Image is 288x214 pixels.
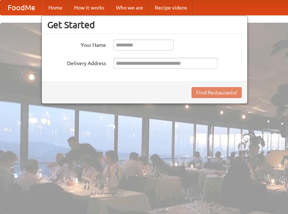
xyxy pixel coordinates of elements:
[68,0,110,15] a: How it works
[149,0,193,15] a: Recipe videos
[110,0,149,15] a: Who we are
[43,0,68,15] a: Home
[47,58,106,67] label: Delivery Address
[0,0,43,15] a: FoodMe
[47,40,106,49] label: Your Name
[192,87,242,98] button: Find Restaurants!
[47,19,242,30] h3: Get Started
